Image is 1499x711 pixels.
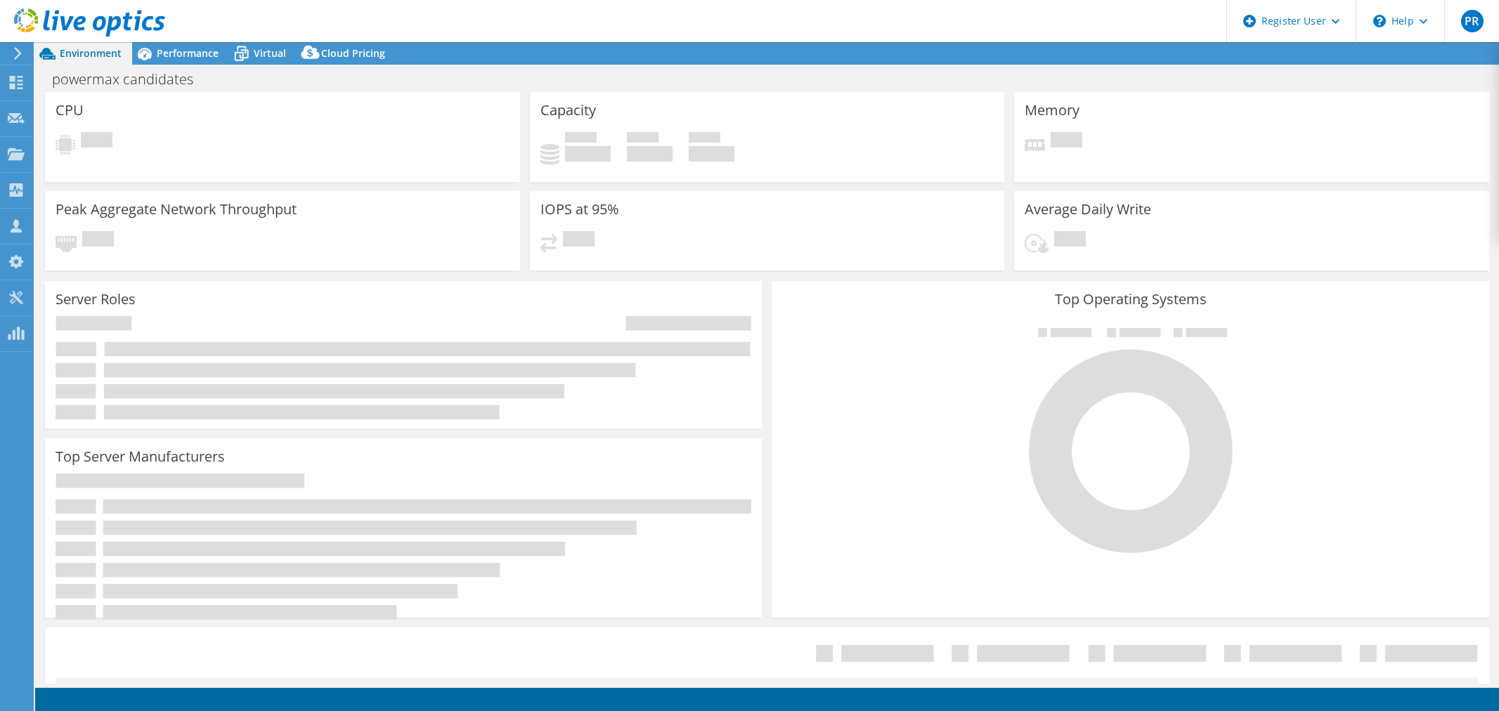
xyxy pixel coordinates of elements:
h3: CPU [56,103,84,118]
h3: Capacity [540,103,596,118]
span: Environment [60,46,122,60]
h3: Top Server Manufacturers [56,449,225,464]
svg: \n [1373,15,1386,27]
span: Pending [563,231,595,250]
span: Virtual [254,46,286,60]
h3: Memory [1025,103,1079,118]
h3: Top Operating Systems [782,292,1478,307]
h3: Average Daily Write [1025,202,1151,217]
span: Pending [1051,132,1082,151]
h3: Server Roles [56,292,136,307]
span: Free [627,132,658,146]
span: Cloud Pricing [321,46,385,60]
span: Pending [1054,231,1086,250]
span: Pending [81,132,112,151]
span: Pending [82,231,114,250]
h1: powermax candidates [46,72,215,87]
span: Total [689,132,720,146]
h3: Peak Aggregate Network Throughput [56,202,297,217]
h3: IOPS at 95% [540,202,619,217]
span: PR [1461,10,1484,32]
h4: 0 GiB [565,146,611,162]
h4: 0 GiB [689,146,734,162]
span: Performance [157,46,219,60]
h4: 0 GiB [627,146,673,162]
span: Used [565,132,597,146]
